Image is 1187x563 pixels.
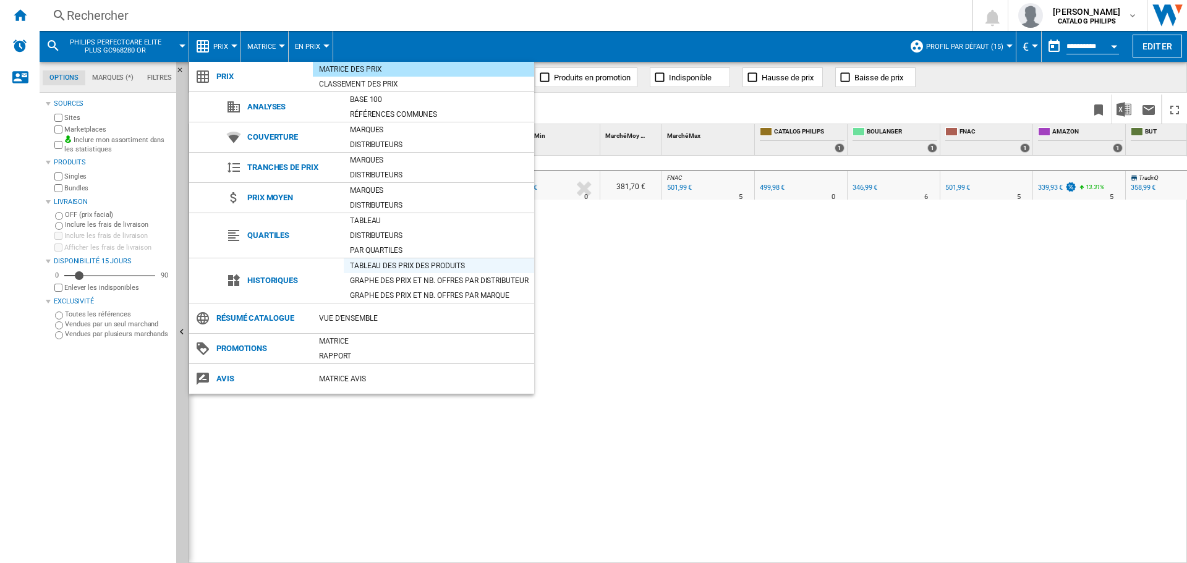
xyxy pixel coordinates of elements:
[344,93,534,106] div: Base 100
[241,159,344,176] span: Tranches de prix
[344,154,534,166] div: Marques
[344,289,534,302] div: Graphe des prix et nb. offres par marque
[344,199,534,211] div: Distributeurs
[241,189,344,206] span: Prix moyen
[313,373,534,385] div: Matrice AVIS
[241,98,344,116] span: Analyses
[344,124,534,136] div: Marques
[344,229,534,242] div: Distributeurs
[344,274,534,287] div: Graphe des prix et nb. offres par distributeur
[210,310,313,327] span: Résumé catalogue
[313,78,534,90] div: Classement des prix
[210,68,313,85] span: Prix
[344,108,534,121] div: Références communes
[210,370,313,387] span: Avis
[241,227,344,244] span: Quartiles
[210,340,313,357] span: Promotions
[313,335,534,347] div: Matrice
[344,169,534,181] div: Distributeurs
[344,214,534,227] div: Tableau
[344,138,534,151] div: Distributeurs
[344,260,534,272] div: Tableau des prix des produits
[313,312,534,324] div: Vue d'ensemble
[344,184,534,197] div: Marques
[344,244,534,256] div: Par quartiles
[313,63,534,75] div: Matrice des prix
[241,129,344,146] span: Couverture
[241,272,344,289] span: Historiques
[313,350,534,362] div: Rapport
